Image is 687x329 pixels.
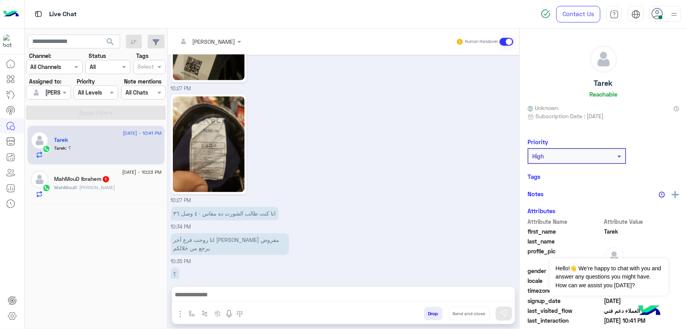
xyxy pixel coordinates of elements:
span: 2025-08-18T19:41:58.659Z [604,316,680,325]
button: select flow [185,307,198,320]
label: Channel: [29,52,51,60]
img: tab [631,10,641,19]
img: send voice note [224,309,234,319]
span: gender [528,267,603,275]
img: WhatsApp [43,145,50,153]
h5: Tarek [54,137,69,143]
span: Attribute Name [528,217,603,226]
img: defaultAdmin.png [31,87,42,98]
small: Human Handover [465,39,498,45]
img: tab [610,10,619,19]
img: defaultAdmin.png [31,132,48,149]
img: hulul-logo.png [636,297,663,325]
img: send message [500,310,508,318]
span: معادا البنطلون [77,184,115,190]
p: 18/8/2025, 10:41 PM [171,268,179,281]
span: Subscription Date : [DATE] [535,112,604,120]
h6: Tags [528,173,679,180]
span: Tarek [604,227,680,236]
h6: Attributes [528,207,556,214]
img: WhatsApp [43,184,50,192]
p: 18/8/2025, 10:34 PM [171,207,279,221]
label: Tags [136,52,148,60]
img: Trigger scenario [202,310,208,317]
span: last_interaction [528,316,603,325]
img: make a call [237,311,243,317]
span: 1 [103,176,109,182]
button: Send and close [448,307,490,320]
span: Tarek [54,145,66,151]
span: profile_pic [528,247,603,265]
button: create order [211,307,224,320]
img: Logo [3,6,19,22]
span: 10:35 PM [171,259,191,265]
img: spinner [541,9,550,19]
p: 18/8/2025, 10:35 PM [171,233,289,255]
span: خدمة العملاء دعم فني [604,307,680,315]
span: last_name [528,237,603,245]
div: Select [136,62,154,72]
img: create order [215,310,221,317]
img: defaultAdmin.png [590,46,617,72]
a: Contact Us [556,6,600,22]
span: MahMouD [54,184,77,190]
p: Live Chat [49,9,77,20]
span: Hello!👋 We're happy to chat with you and answer any questions you might have. How can we assist y... [550,258,668,296]
img: notes [659,191,665,198]
label: Status [89,52,106,60]
h5: MahMouD Ibrahem [54,176,110,182]
span: [DATE] - 10:23 PM [122,169,161,176]
span: 10:27 PM [171,198,191,204]
span: ؟ [66,145,71,151]
img: select flow [189,310,195,317]
h6: Notes [528,190,544,197]
button: Apply Filters [26,106,166,120]
img: defaultAdmin.png [31,171,48,188]
button: Drop [424,307,443,320]
h5: Tarek [594,79,613,88]
img: 614158945098309.jpg [173,97,244,192]
span: timezone [528,286,603,295]
span: [DATE] - 10:41 PM [123,130,161,137]
span: Attribute Value [604,217,680,226]
img: 713415422032625 [3,34,17,48]
span: 10:27 PM [171,86,191,92]
span: search [106,37,115,46]
img: send attachment [176,309,185,319]
label: Note mentions [124,77,161,86]
button: search [101,35,120,52]
button: Trigger scenario [198,307,211,320]
label: Assigned to: [29,77,61,86]
span: 10:34 PM [171,224,191,230]
h6: Reachable [589,91,617,98]
span: Unknown [528,104,558,112]
label: Priority [77,77,95,86]
a: tab [606,6,622,22]
span: last_visited_flow [528,307,603,315]
span: 2025-07-03T00:20:55.344Z [604,297,680,305]
span: first_name [528,227,603,236]
img: profile [669,9,679,19]
span: locale [528,277,603,285]
h6: Priority [528,138,548,145]
span: signup_date [528,297,603,305]
img: tab [33,9,43,19]
img: add [672,191,679,198]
